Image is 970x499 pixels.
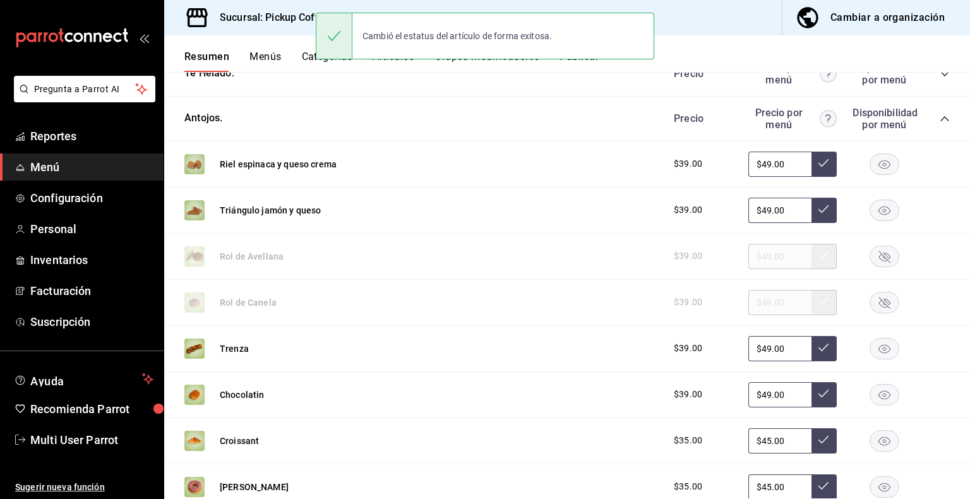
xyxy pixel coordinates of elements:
input: Sin ajuste [748,428,811,454]
div: Precio [661,112,742,124]
span: Recomienda Parrot [30,400,153,418]
span: Suscripción [30,313,153,330]
span: $39.00 [674,203,702,217]
span: Configuración [30,189,153,207]
h3: Sucursal: Pickup Coffee (Buenavista) [210,10,392,25]
img: Preview [184,154,205,174]
span: $35.00 [674,480,702,493]
div: Precio [661,68,742,80]
button: Té Helado. [184,66,234,81]
button: Chocolatin [220,388,265,401]
span: Reportes [30,128,153,145]
a: Pregunta a Parrot AI [9,92,155,105]
button: open_drawer_menu [139,33,149,43]
button: Croissant [220,435,259,447]
button: collapse-category-row [940,114,950,124]
span: $39.00 [674,342,702,355]
button: Trenza [220,342,249,355]
input: Sin ajuste [748,198,811,223]
input: Sin ajuste [748,336,811,361]
span: Personal [30,220,153,237]
span: $35.00 [674,434,702,447]
span: Menú [30,159,153,176]
button: Riel espinaca y queso crema [220,158,337,171]
div: Cambiar a organización [830,9,945,27]
span: Ayuda [30,371,137,387]
img: Preview [184,431,205,451]
button: Menús [249,51,281,72]
img: Preview [184,385,205,405]
div: Precio por menú [748,107,837,131]
button: Resumen [184,51,229,72]
div: Cambió el estatus del artículo de forma exitosa. [352,22,562,50]
input: Sin ajuste [748,152,811,177]
img: Preview [184,200,205,220]
div: Disponibilidad por menú [853,107,916,131]
button: Triángulo jamón y queso [220,204,321,217]
img: Preview [184,477,205,497]
span: $39.00 [674,388,702,401]
button: [PERSON_NAME] [220,481,289,493]
button: Pregunta a Parrot AI [14,76,155,102]
span: Sugerir nueva función [15,481,153,494]
img: Preview [184,339,205,359]
input: Sin ajuste [748,382,811,407]
span: Inventarios [30,251,153,268]
span: Facturación [30,282,153,299]
div: Precio por menú [748,62,837,86]
button: Categorías [302,51,353,72]
div: Disponibilidad por menú [853,62,916,86]
span: Pregunta a Parrot AI [34,83,136,96]
div: navigation tabs [184,51,970,72]
span: $39.00 [674,157,702,171]
span: Multi User Parrot [30,431,153,448]
button: collapse-category-row [940,69,950,79]
button: Antojos. [184,111,222,126]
